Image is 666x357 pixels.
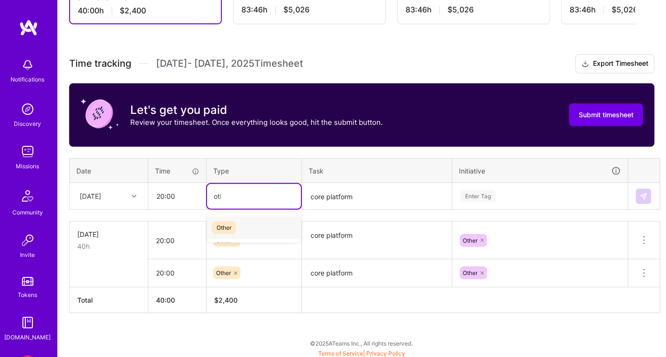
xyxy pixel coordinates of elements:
span: Other [212,221,236,234]
div: 83:46 h [406,5,542,15]
div: Time [155,166,199,176]
span: $ 2,400 [214,296,238,304]
div: Missions [16,161,40,171]
img: Invite [18,231,37,250]
img: teamwork [18,142,37,161]
div: Discovery [14,119,42,129]
th: 40:00 [148,287,207,313]
input: HH:MM [148,260,206,286]
img: tokens [22,277,33,286]
div: Community [12,207,43,217]
div: Initiative [459,165,621,176]
img: Community [16,184,39,207]
span: [DATE] - [DATE] , 2025 Timesheet [156,58,303,70]
button: Export Timesheet [575,54,655,73]
h3: Let's get you paid [130,103,383,117]
div: [DATE] [80,191,101,201]
div: 40:00 h [78,6,213,16]
textarea: core platform [303,260,451,286]
div: © 2025 ATeams Inc., All rights reserved. [57,331,666,355]
span: $5,026 [612,5,638,15]
img: guide book [18,313,37,332]
div: [DATE] [77,229,140,239]
i: icon Chevron [132,194,136,199]
input: HH:MM [149,184,206,209]
div: Tokens [18,290,38,300]
img: Submit [640,193,647,200]
th: Type [207,158,302,183]
th: Total [70,287,148,313]
span: $5,026 [447,5,474,15]
p: Review your timesheet. Once everything looks good, hit the submit button. [130,117,383,127]
input: HH:MM [148,228,206,253]
th: Task [302,158,452,183]
span: Other [463,269,478,276]
button: Submit timesheet [569,103,643,126]
textarea: core platform [303,223,451,258]
div: 83:46 h [241,5,378,15]
img: coin [81,95,119,133]
div: [DOMAIN_NAME] [5,332,51,342]
span: Other [216,269,231,276]
th: Date [70,158,148,183]
a: Privacy Policy [366,350,405,357]
span: Time tracking [69,58,131,70]
span: Submit timesheet [579,110,634,120]
span: $2,400 [120,6,146,16]
span: $5,026 [283,5,310,15]
span: Other [463,237,478,244]
span: Other [216,237,231,244]
div: Enter Tag [460,189,496,204]
i: icon Download [582,59,589,69]
div: Notifications [11,74,45,84]
img: discovery [18,100,37,119]
div: 40h [77,241,140,251]
div: Invite [21,250,35,260]
img: logo [19,19,38,36]
span: | [318,350,405,357]
img: bell [18,55,37,74]
a: Terms of Service [318,350,363,357]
